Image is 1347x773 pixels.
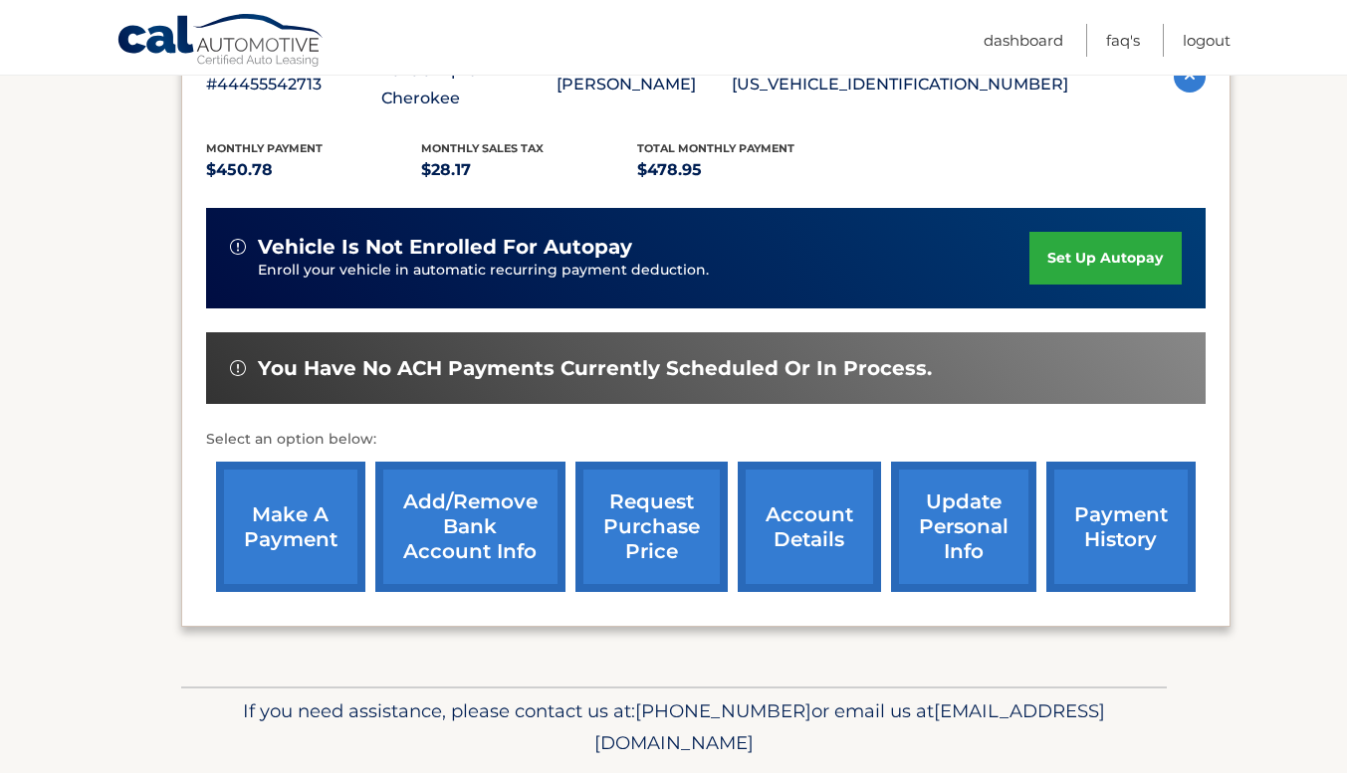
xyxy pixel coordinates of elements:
[375,462,565,592] a: Add/Remove bank account info
[637,141,794,155] span: Total Monthly Payment
[635,699,811,722] span: [PHONE_NUMBER]
[1174,61,1206,93] img: accordion-active.svg
[194,695,1154,759] p: If you need assistance, please contact us at: or email us at
[421,141,544,155] span: Monthly sales Tax
[637,156,853,184] p: $478.95
[594,699,1105,754] span: [EMAIL_ADDRESS][DOMAIN_NAME]
[738,462,881,592] a: account details
[258,235,632,260] span: vehicle is not enrolled for autopay
[230,360,246,376] img: alert-white.svg
[206,428,1206,452] p: Select an option below:
[116,13,326,71] a: Cal Automotive
[206,141,323,155] span: Monthly Payment
[258,260,1030,282] p: Enroll your vehicle in automatic recurring payment deduction.
[1106,24,1140,57] a: FAQ's
[1046,462,1196,592] a: payment history
[732,71,1068,98] p: [US_VEHICLE_IDENTIFICATION_NUMBER]
[557,71,732,98] p: [PERSON_NAME]
[1029,232,1181,285] a: set up autopay
[575,462,728,592] a: request purchase price
[206,71,381,98] p: #44455542713
[216,462,365,592] a: make a payment
[1183,24,1231,57] a: Logout
[258,356,932,381] span: You have no ACH payments currently scheduled or in process.
[421,156,637,184] p: $28.17
[381,57,557,112] p: 2023 Jeep Grand Cherokee
[984,24,1063,57] a: Dashboard
[230,239,246,255] img: alert-white.svg
[206,156,422,184] p: $450.78
[891,462,1036,592] a: update personal info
